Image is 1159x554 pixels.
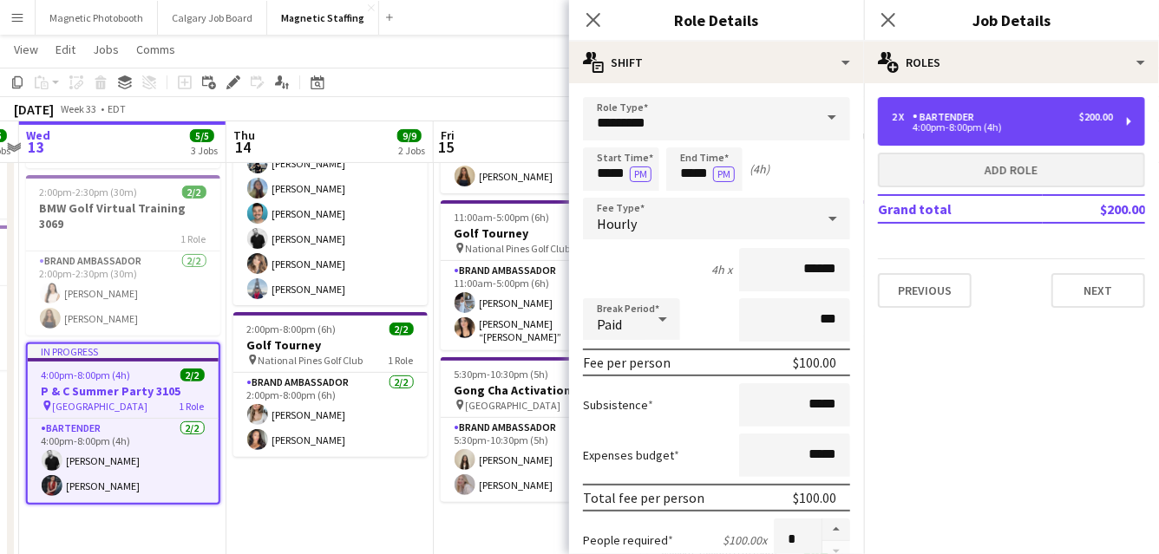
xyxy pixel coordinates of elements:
button: Previous [878,273,972,308]
span: Week 33 [57,102,101,115]
app-job-card: In progress4:00pm-8:00pm (4h)2/2P & C Summer Party 3105 [GEOGRAPHIC_DATA]1 RoleBartender2/24:00pm... [26,342,220,505]
app-job-card: 2:00pm-8:00pm (6h)2/2Golf Tourney National Pines Golf Club1 RoleBrand Ambassador2/22:00pm-8:00pm ... [233,312,428,457]
div: (4h) [750,161,769,177]
a: Edit [49,38,82,61]
span: Comms [136,42,175,57]
span: Wed [26,127,50,143]
div: 2 x [892,111,913,123]
button: Magnetic Photobooth [36,1,158,35]
span: View [14,42,38,57]
span: 1 Role [180,400,205,413]
div: 4h x [711,262,732,277]
div: Fee per person [583,354,671,371]
div: $200.00 [1079,111,1113,123]
h3: Golf Tourney [233,337,428,353]
button: Magnetic Staffing [267,1,379,35]
app-job-card: 2:00pm-2:30pm (30m)2/2BMW Golf Virtual Training 30691 RoleBrand Ambassador2/22:00pm-2:30pm (30m)[... [26,175,220,336]
label: Subsistence [583,397,653,413]
div: 4:00pm-8:00pm (4h) [892,123,1113,132]
span: 2/2 [390,323,414,336]
span: 11:00am-5:00pm (6h) [455,211,550,224]
button: PM [630,166,652,182]
span: [GEOGRAPHIC_DATA] [53,400,148,413]
h3: P & C Summer Party 3105 [28,383,219,399]
span: 13 [23,137,50,157]
span: 9/9 [397,129,422,142]
button: Increase [822,518,850,541]
div: Roles [864,42,1159,83]
app-card-role: Brand Ambassador2/22:00pm-2:30pm (30m)[PERSON_NAME][PERSON_NAME] [26,251,220,336]
app-card-role: Brand Ambassador7/712:30pm-3:30pm (3h)[PERSON_NAME][PERSON_NAME][PERSON_NAME][PERSON_NAME][PERSON... [233,96,428,306]
app-job-card: 5:30pm-10:30pm (5h)2/2Gong Cha Activation 3084 [GEOGRAPHIC_DATA]1 RoleBrand Ambassador2/25:30pm-1... [441,357,635,502]
label: Expenses budget [583,447,679,463]
h3: Role Details [569,9,864,31]
span: 2:00pm-2:30pm (30m) [40,186,138,199]
span: 4:00pm-8:00pm (4h) [42,368,131,381]
app-job-card: 12:30pm-3:30pm (3h)7/7Oxford Activation 3123 [GEOGRAPHIC_DATA]1 RoleBrand Ambassador7/712:30pm-3:... [233,49,428,305]
app-card-role: Brand Ambassador2/22:00pm-8:00pm (6h)[PERSON_NAME][PERSON_NAME] [233,373,428,457]
app-card-role: Brand Ambassador2/25:30pm-10:30pm (5h)[PERSON_NAME][PERSON_NAME] [441,418,635,502]
app-card-role: Brand Ambassador2/211:00am-5:00pm (6h)[PERSON_NAME][PERSON_NAME] “[PERSON_NAME]” [PERSON_NAME] [441,261,635,350]
h3: BMW Golf Virtual Training 3069 [26,200,220,231]
span: Fri [441,127,455,143]
div: [DATE] [14,101,54,118]
button: Calgary Job Board [158,1,267,35]
span: 5/5 [190,129,214,142]
a: View [7,38,45,61]
a: Comms [129,38,182,61]
div: Bartender [913,111,981,123]
div: EDT [108,102,126,115]
span: 2/2 [182,186,206,199]
span: National Pines Golf Club [259,354,363,367]
h3: Job Details [864,9,1159,31]
div: Total fee per person [583,489,704,506]
div: In progress [28,344,219,358]
button: Next [1051,273,1145,308]
div: 2 Jobs [398,144,425,157]
app-card-role: Bartender2/24:00pm-8:00pm (4h)[PERSON_NAME][PERSON_NAME] [28,419,219,503]
span: 5:30pm-10:30pm (5h) [455,368,549,381]
button: PM [713,166,735,182]
span: 15 [438,137,455,157]
h3: Golf Tourney [441,225,635,241]
td: Grand total [878,195,1043,223]
app-job-card: 11:00am-5:00pm (6h)2/2Golf Tourney National Pines Golf Club1 RoleBrand Ambassador2/211:00am-5:00p... [441,200,635,350]
span: 14 [231,137,255,157]
span: Paid [597,316,622,333]
label: People required [583,532,673,548]
a: Jobs [86,38,126,61]
span: Thu [233,127,255,143]
td: $200.00 [1043,195,1145,223]
span: Edit [56,42,75,57]
div: $100.00 [793,354,836,371]
div: Shift [569,42,864,83]
span: 2/2 [180,368,205,381]
div: $100.00 x [723,532,767,548]
span: Jobs [93,42,119,57]
div: 3 Jobs [191,144,218,157]
span: National Pines Golf Club [466,242,571,255]
div: $100.00 [793,489,836,506]
h3: Gong Cha Activation 3084 [441,382,635,398]
span: 2:00pm-8:00pm (6h) [247,323,337,336]
span: 1 Role [181,232,206,245]
span: 1 Role [389,354,414,367]
span: [GEOGRAPHIC_DATA] [466,399,561,412]
span: Hourly [597,215,637,232]
button: Add role [878,153,1145,187]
